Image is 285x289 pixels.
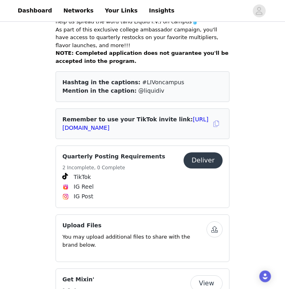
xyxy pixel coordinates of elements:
[56,26,229,50] p: As part of this exclusive college ambassador campaign, you'll have access to quarterly restocks o...
[184,152,223,168] button: Deliver
[74,192,93,201] span: IG Post
[62,116,209,131] span: Remember to use your TikTok invite link:
[56,50,229,64] strong: NOTE: Completed application does not guarantee you'll be accepted into the program.
[62,193,69,200] img: Instagram Icon
[62,87,136,94] span: Mention in the caption:
[56,146,229,208] div: Quarterly Posting Requirements
[62,79,140,85] span: Hashtag in the captions:
[255,4,263,17] div: avatar
[100,2,142,20] a: Your Links
[62,152,165,161] h4: Quarterly Posting Requirements
[142,79,184,85] span: #LIVoncampus
[62,164,165,171] h5: 2 Incomplete, 0 Complete
[62,233,207,249] p: You may upload additional files to share with the brand below.
[74,183,94,191] span: IG Reel
[138,87,165,94] span: @liquidiv
[259,270,271,282] div: Open Intercom Messenger
[74,173,91,181] span: TikTok
[144,2,179,20] a: Insights
[62,221,207,230] h4: Upload Files
[62,184,69,190] img: Instagram Reels Icon
[13,2,57,20] a: Dashboard
[58,2,98,20] a: Networks
[62,275,94,284] h4: Get Mixin'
